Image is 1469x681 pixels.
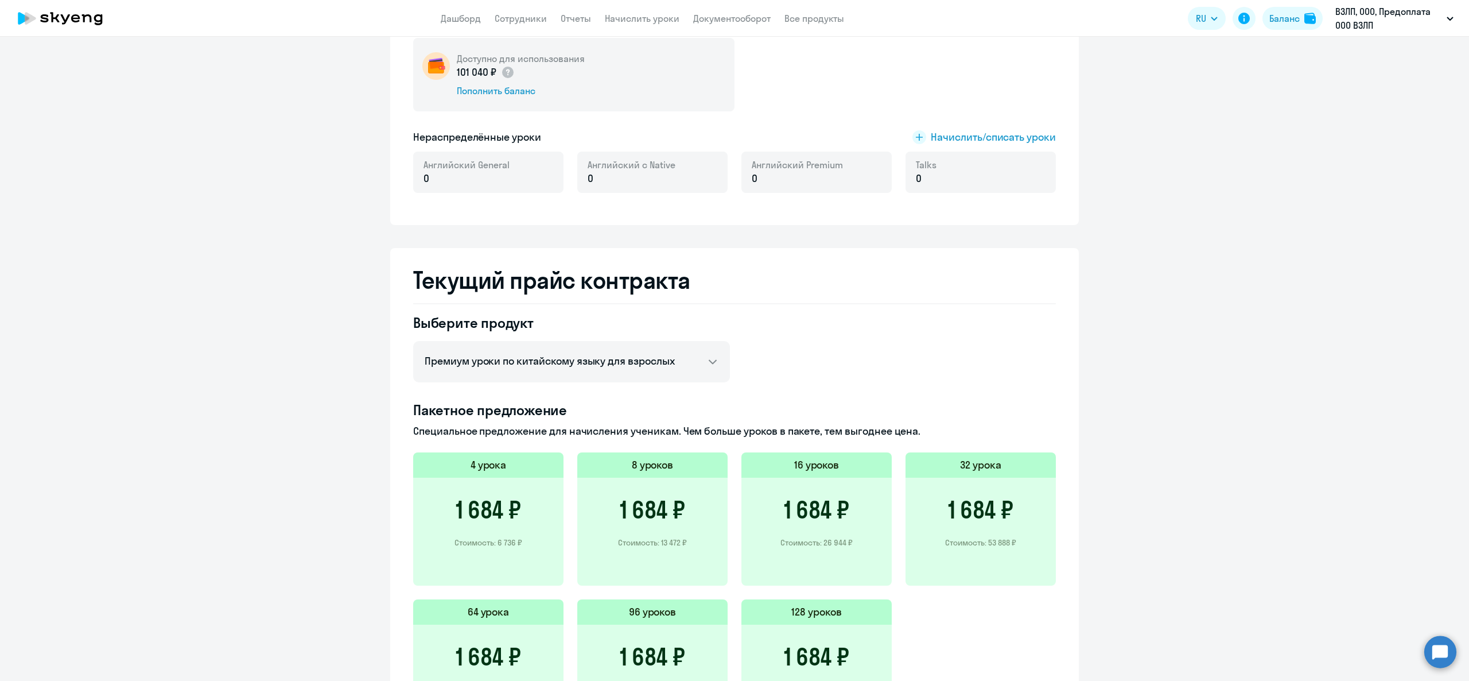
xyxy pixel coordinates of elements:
[780,537,853,548] p: Стоимость: 26 944 ₽
[1196,11,1206,25] span: RU
[454,537,522,548] p: Стоимость: 6 736 ₽
[629,605,677,620] h5: 96 уроков
[931,130,1056,145] span: Начислить/списать уроки
[495,13,547,24] a: Сотрудники
[588,171,593,186] span: 0
[413,401,1056,419] h4: Пакетное предложение
[1330,5,1459,32] button: ВЗЛП, ООО, Предоплата ООО ВЗЛП
[413,130,541,145] h5: Нераспределённые уроки
[468,605,510,620] h5: 64 урока
[423,158,510,171] span: Английский General
[1304,13,1316,24] img: balance
[784,496,849,524] h3: 1 684 ₽
[422,52,450,80] img: wallet-circle.png
[916,158,936,171] span: Talks
[784,13,844,24] a: Все продукты
[413,266,1056,294] h2: Текущий прайс контракта
[784,643,849,671] h3: 1 684 ₽
[471,458,507,473] h5: 4 урока
[960,458,1001,473] h5: 32 урока
[916,171,922,186] span: 0
[620,643,685,671] h3: 1 684 ₽
[423,171,429,186] span: 0
[561,13,591,24] a: Отчеты
[1262,7,1323,30] button: Балансbalance
[456,496,521,524] h3: 1 684 ₽
[632,458,674,473] h5: 8 уроков
[588,158,675,171] span: Английский с Native
[413,424,1056,439] p: Специальное предложение для начисления ученикам. Чем больше уроков в пакете, тем выгоднее цена.
[457,84,585,97] div: Пополнить баланс
[1335,5,1442,32] p: ВЗЛП, ООО, Предоплата ООО ВЗЛП
[791,605,842,620] h5: 128 уроков
[620,496,685,524] h3: 1 684 ₽
[457,52,585,65] h5: Доступно для использования
[1269,11,1300,25] div: Баланс
[752,158,843,171] span: Английский Premium
[456,643,521,671] h3: 1 684 ₽
[413,314,730,332] h4: Выберите продукт
[605,13,679,24] a: Начислить уроки
[1188,7,1226,30] button: RU
[693,13,771,24] a: Документооборот
[618,537,687,548] p: Стоимость: 13 472 ₽
[794,458,840,473] h5: 16 уроков
[441,13,481,24] a: Дашборд
[945,537,1016,548] p: Стоимость: 53 888 ₽
[457,65,515,80] p: 101 040 ₽
[752,171,757,186] span: 0
[948,496,1013,524] h3: 1 684 ₽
